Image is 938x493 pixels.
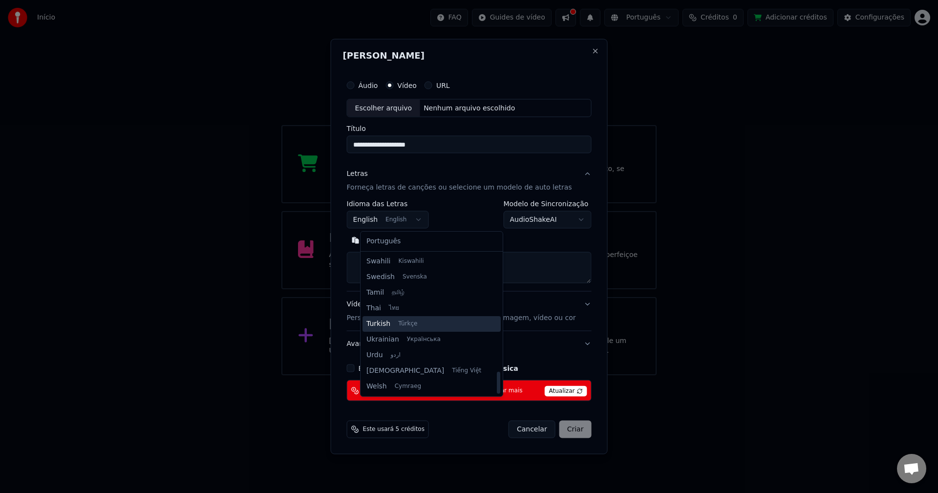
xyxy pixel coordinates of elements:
span: Turkish [366,319,390,329]
span: Cymraeg [395,383,421,390]
span: Українська [407,336,441,343]
span: Svenska [403,273,427,281]
span: Türkçe [398,320,417,328]
span: Urdu [366,350,383,360]
span: ไทย [389,304,399,312]
span: Swedish [366,272,395,282]
span: Swahili [366,257,390,266]
span: Tamil [366,288,384,298]
span: Tiếng Việt [452,367,481,375]
span: [DEMOGRAPHIC_DATA] [366,366,444,376]
span: Thai [366,303,381,313]
span: اردو [391,351,401,359]
span: Kiswahili [398,257,424,265]
span: தமிழ் [392,289,405,297]
span: Ukrainian [366,335,399,344]
span: Welsh [366,382,387,391]
span: Português [366,236,401,246]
